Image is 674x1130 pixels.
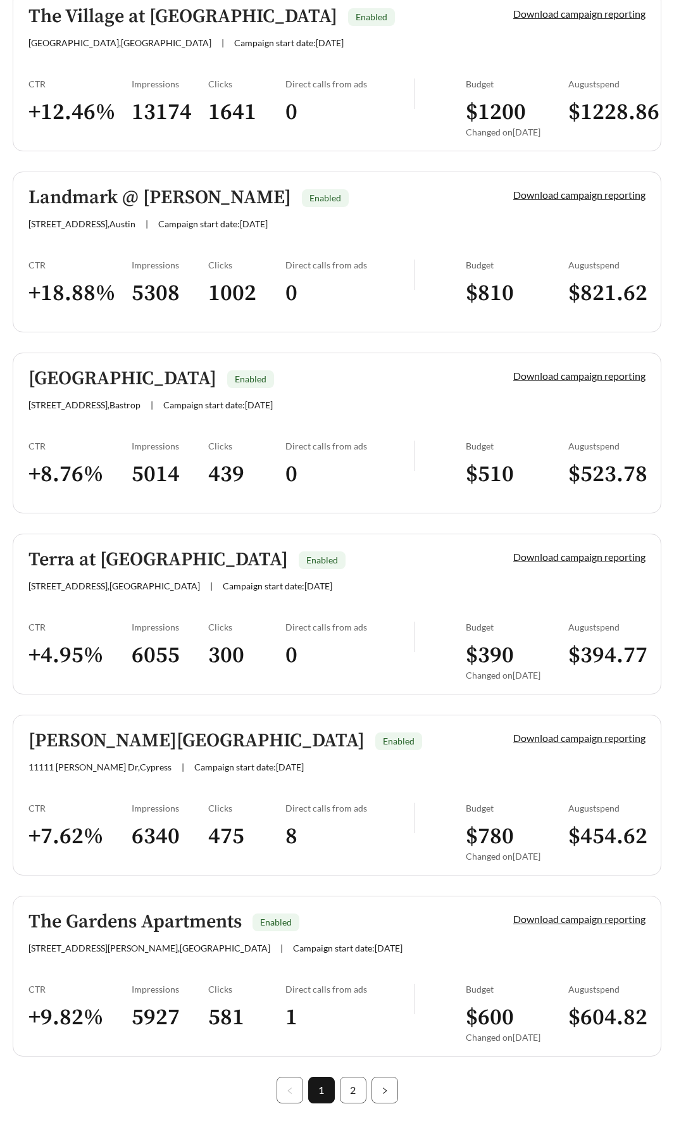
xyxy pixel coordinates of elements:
h3: + 12.46 % [28,98,132,127]
div: Budget [466,984,569,995]
button: right [371,1077,398,1103]
div: Impressions [132,803,209,813]
span: Campaign start date: [DATE] [293,943,403,953]
h3: 1641 [208,98,285,127]
li: Next Page [371,1077,398,1103]
span: Enabled [260,917,292,927]
h3: 0 [285,279,414,308]
h3: 13174 [132,98,209,127]
h3: $ 510 [466,460,569,489]
a: 1 [309,1077,334,1103]
h3: 0 [285,641,414,670]
div: August spend [568,622,646,632]
div: Direct calls from ads [285,803,414,813]
h3: 439 [208,460,285,489]
span: [STREET_ADDRESS] , Bastrop [28,399,140,410]
div: Clicks [208,622,285,632]
span: Campaign start date: [DATE] [163,399,273,410]
div: Changed on [DATE] [466,127,569,137]
a: Download campaign reporting [513,913,646,925]
div: Clicks [208,984,285,995]
div: Clicks [208,441,285,451]
li: 1 [308,1077,335,1103]
span: right [381,1087,389,1095]
div: August spend [568,441,646,451]
div: Impressions [132,260,209,270]
div: Direct calls from ads [285,78,414,89]
span: Enabled [235,374,266,384]
span: [STREET_ADDRESS] , [GEOGRAPHIC_DATA] [28,581,200,591]
span: Enabled [306,555,338,565]
span: Enabled [383,736,415,746]
div: CTR [28,984,132,995]
img: line [414,260,415,290]
h5: The Village at [GEOGRAPHIC_DATA] [28,6,337,27]
h3: + 18.88 % [28,279,132,308]
span: [STREET_ADDRESS] , Austin [28,218,135,229]
span: [GEOGRAPHIC_DATA] , [GEOGRAPHIC_DATA] [28,37,211,48]
h3: $ 600 [466,1003,569,1032]
div: CTR [28,441,132,451]
div: CTR [28,622,132,632]
div: CTR [28,803,132,813]
h3: $ 394.77 [568,641,646,670]
h3: $ 523.78 [568,460,646,489]
h3: + 9.82 % [28,1003,132,1032]
h3: 1 [285,1003,414,1032]
div: Budget [466,260,569,270]
span: | [151,399,153,410]
h3: 6055 [132,641,209,670]
h3: 6340 [132,822,209,851]
h3: + 8.76 % [28,460,132,489]
img: line [414,984,415,1014]
div: Direct calls from ads [285,622,414,632]
div: Direct calls from ads [285,984,414,995]
h3: 475 [208,822,285,851]
h3: + 7.62 % [28,822,132,851]
div: Budget [466,622,569,632]
h3: 0 [285,460,414,489]
h3: $ 810 [466,279,569,308]
div: CTR [28,260,132,270]
a: 2 [340,1077,366,1103]
div: August spend [568,984,646,995]
div: Clicks [208,78,285,89]
div: Changed on [DATE] [466,851,569,862]
h3: $ 821.62 [568,279,646,308]
span: left [286,1087,294,1095]
a: Download campaign reporting [513,189,646,201]
span: | [280,943,283,953]
div: Clicks [208,803,285,813]
div: Direct calls from ads [285,260,414,270]
h5: Terra at [GEOGRAPHIC_DATA] [28,549,288,570]
img: line [414,803,415,833]
div: August spend [568,803,646,813]
span: | [182,762,184,772]
div: Impressions [132,622,209,632]
div: Impressions [132,78,209,89]
span: | [146,218,148,229]
h3: $ 454.62 [568,822,646,851]
h5: [PERSON_NAME][GEOGRAPHIC_DATA] [28,731,365,751]
span: Campaign start date: [DATE] [223,581,332,591]
span: | [210,581,213,591]
img: line [414,78,415,109]
h3: + 4.95 % [28,641,132,670]
span: | [222,37,224,48]
img: line [414,441,415,471]
h3: 5927 [132,1003,209,1032]
a: Landmark @ [PERSON_NAME]Enabled[STREET_ADDRESS],Austin|Campaign start date:[DATE]Download campaig... [13,172,661,332]
a: The Gardens ApartmentsEnabled[STREET_ADDRESS][PERSON_NAME],[GEOGRAPHIC_DATA]|Campaign start date:... [13,896,661,1057]
div: Direct calls from ads [285,441,414,451]
h3: 8 [285,822,414,851]
a: Download campaign reporting [513,370,646,382]
div: Impressions [132,441,209,451]
span: Campaign start date: [DATE] [234,37,344,48]
a: [PERSON_NAME][GEOGRAPHIC_DATA]Enabled11111 [PERSON_NAME] Dr,Cypress|Campaign start date:[DATE]Dow... [13,715,661,876]
div: Budget [466,78,569,89]
div: Clicks [208,260,285,270]
li: 2 [340,1077,366,1103]
div: Budget [466,803,569,813]
button: left [277,1077,303,1103]
h3: 581 [208,1003,285,1032]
